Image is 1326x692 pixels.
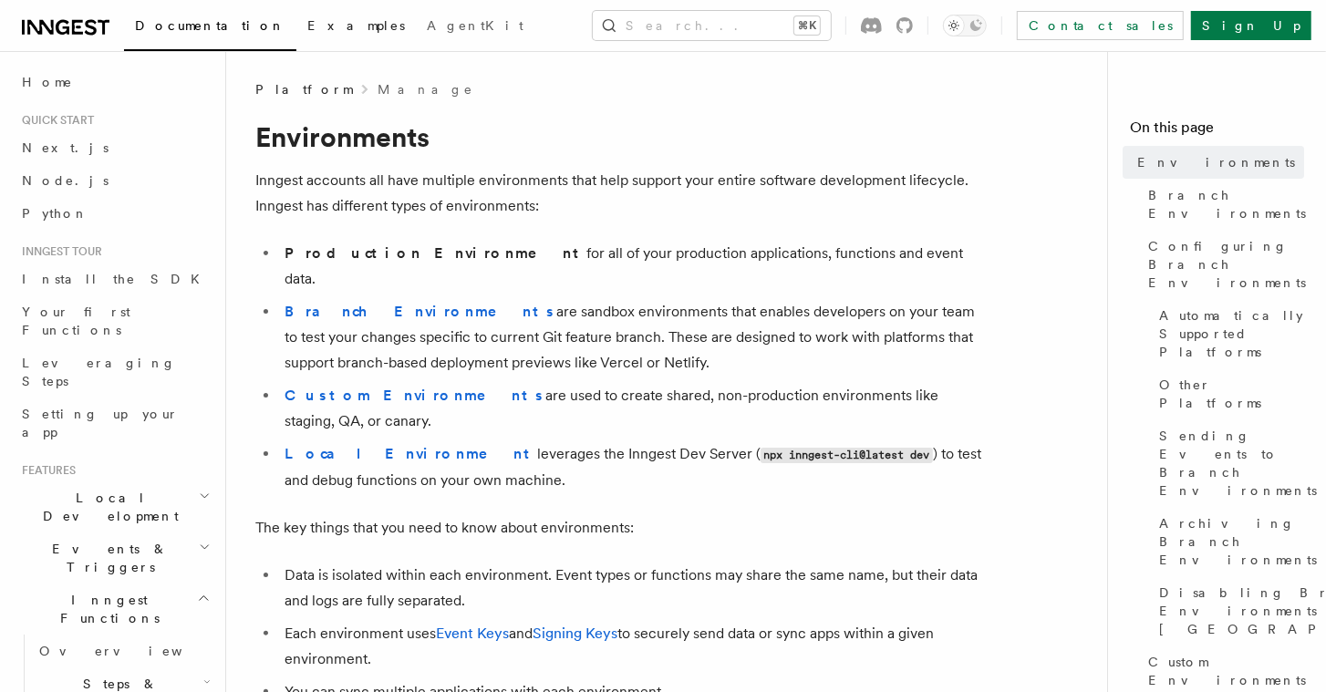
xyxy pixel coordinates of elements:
a: Documentation [124,5,296,51]
a: Overview [32,635,214,667]
li: for all of your production applications, functions and event data. [279,241,985,292]
a: Sign Up [1191,11,1311,40]
a: Examples [296,5,416,49]
span: Local Development [15,489,199,525]
a: Sending Events to Branch Environments [1152,419,1304,507]
a: Contact sales [1017,11,1184,40]
span: Configuring Branch Environments [1148,237,1306,292]
span: Branch Environments [1148,186,1306,222]
a: Signing Keys [533,625,617,642]
a: Next.js [15,131,214,164]
span: Install the SDK [22,272,211,286]
li: leverages the Inngest Dev Server ( ) to test and debug functions on your own machine. [279,441,985,493]
span: Platform [255,80,352,98]
a: Branch Environments [285,303,556,320]
button: Toggle dark mode [943,15,987,36]
a: Environments [1130,146,1304,179]
kbd: ⌘K [794,16,820,35]
a: Other Platforms [1152,368,1304,419]
li: are used to create shared, non-production environments like staging, QA, or canary. [279,383,985,434]
span: Inngest Functions [15,591,197,627]
p: The key things that you need to know about environments: [255,515,985,541]
a: Local Environment [285,445,537,462]
a: Archiving Branch Environments [1152,507,1304,576]
a: Branch Environments [1141,179,1304,230]
span: Archiving Branch Environments [1159,514,1317,569]
a: Automatically Supported Platforms [1152,299,1304,368]
a: Disabling Branch Environments in [GEOGRAPHIC_DATA] [1152,576,1304,646]
span: Node.js [22,173,109,188]
span: Home [22,73,73,91]
span: Other Platforms [1159,376,1304,412]
li: Data is isolated within each environment. Event types or functions may share the same name, but t... [279,563,985,614]
a: Event Keys [436,625,509,642]
a: Configuring Branch Environments [1141,230,1304,299]
span: Next.js [22,140,109,155]
span: Custom Environments [1148,653,1306,689]
a: Home [15,66,214,98]
span: Overview [39,644,227,658]
a: Manage [378,80,474,98]
span: AgentKit [427,18,523,33]
a: Install the SDK [15,263,214,295]
a: Custom Environments [285,387,545,404]
span: Inngest tour [15,244,102,259]
button: Search...⌘K [593,11,831,40]
a: Python [15,197,214,230]
button: Inngest Functions [15,584,214,635]
a: Setting up your app [15,398,214,449]
span: Python [22,206,88,221]
span: Automatically Supported Platforms [1159,306,1304,361]
span: Environments [1137,153,1295,171]
span: Features [15,463,76,478]
a: AgentKit [416,5,534,49]
h1: Environments [255,120,985,153]
strong: Production Environment [285,244,586,262]
span: Examples [307,18,405,33]
span: Documentation [135,18,285,33]
span: Your first Functions [22,305,130,337]
span: Quick start [15,113,94,128]
li: Each environment uses and to securely send data or sync apps within a given environment. [279,621,985,672]
span: Setting up your app [22,407,179,439]
span: Events & Triggers [15,540,199,576]
li: are sandbox environments that enables developers on your team to test your changes specific to cu... [279,299,985,376]
span: Sending Events to Branch Environments [1159,427,1317,500]
a: Leveraging Steps [15,346,214,398]
span: Leveraging Steps [22,356,176,388]
h4: On this page [1130,117,1304,146]
button: Local Development [15,481,214,532]
button: Events & Triggers [15,532,214,584]
a: Your first Functions [15,295,214,346]
a: Node.js [15,164,214,197]
code: npx inngest-cli@latest dev [761,448,933,463]
p: Inngest accounts all have multiple environments that help support your entire software developmen... [255,168,985,219]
